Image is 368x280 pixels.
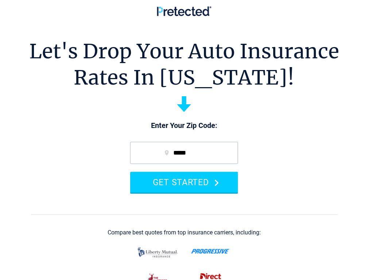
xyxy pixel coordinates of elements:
h1: Let's Drop Your Auto Insurance Rates In [US_STATE]! [29,38,339,91]
button: GET STARTED [130,172,238,192]
img: liberty [136,244,180,261]
p: Enter Your Zip Code: [123,121,245,131]
div: Compare best quotes from top insurance carriers, including: [108,229,261,236]
img: Pretected Logo [157,6,211,16]
img: progressive [191,249,230,254]
input: zip code [130,142,238,164]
